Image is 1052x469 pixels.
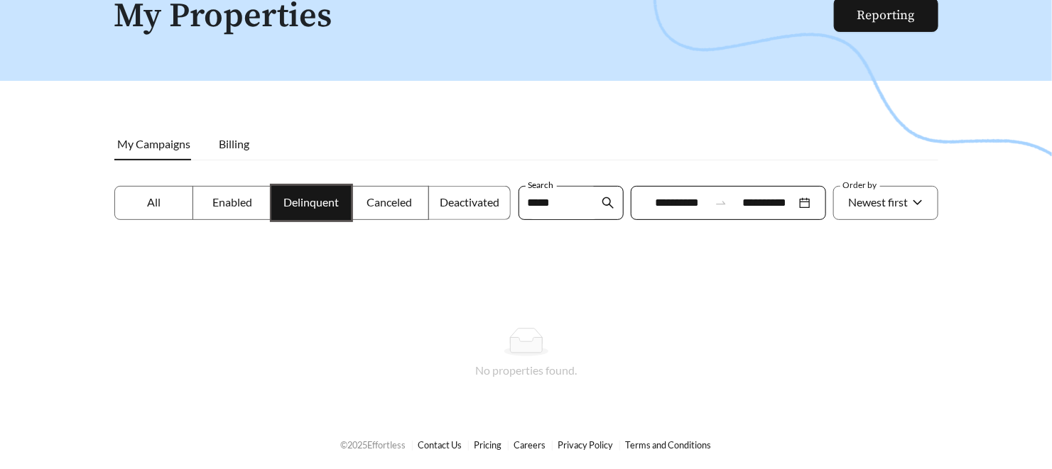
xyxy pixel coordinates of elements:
[118,137,191,150] span: My Campaigns
[558,439,614,451] a: Privacy Policy
[367,195,413,209] span: Canceled
[602,197,614,209] span: search
[219,137,250,150] span: Billing
[857,7,915,23] a: Reporting
[514,439,546,451] a: Careers
[131,362,921,379] div: No properties found.
[341,439,406,451] span: © 2025 Effortless
[715,197,727,209] span: to
[849,195,909,209] span: Newest first
[212,195,252,209] span: Enabled
[626,439,712,451] a: Terms and Conditions
[440,195,499,209] span: Deactivated
[283,195,339,209] span: Delinquent
[147,195,161,209] span: All
[475,439,502,451] a: Pricing
[715,197,727,209] span: swap-right
[418,439,462,451] a: Contact Us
